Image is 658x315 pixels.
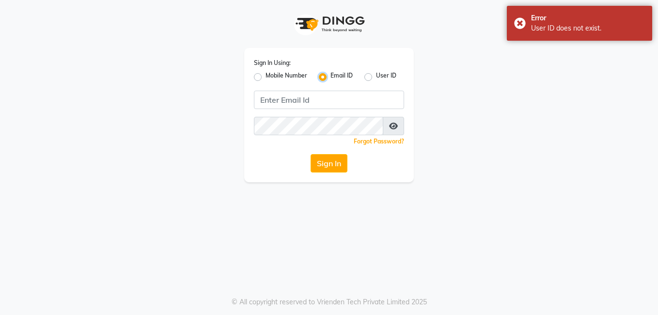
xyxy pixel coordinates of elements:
a: Forgot Password? [354,138,404,145]
button: Sign In [311,154,347,173]
img: logo1.svg [290,10,368,38]
label: Email ID [330,71,353,83]
input: Username [254,91,404,109]
input: Username [254,117,383,135]
div: User ID does not exist. [531,23,645,33]
div: Error [531,13,645,23]
label: User ID [376,71,396,83]
label: Mobile Number [266,71,307,83]
label: Sign In Using: [254,59,291,67]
